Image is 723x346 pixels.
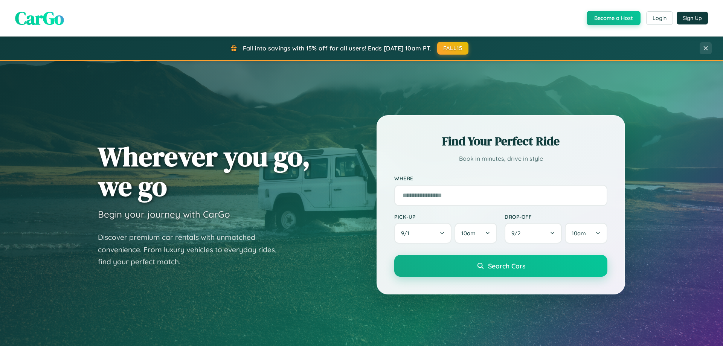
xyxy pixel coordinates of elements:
[505,223,562,244] button: 9/2
[243,44,432,52] span: Fall into savings with 15% off for all users! Ends [DATE] 10am PT.
[461,230,476,237] span: 10am
[646,11,673,25] button: Login
[677,12,708,24] button: Sign Up
[394,153,607,164] p: Book in minutes, drive in style
[505,213,607,220] label: Drop-off
[401,230,413,237] span: 9 / 1
[394,223,451,244] button: 9/1
[98,142,310,201] h1: Wherever you go, we go
[394,133,607,149] h2: Find Your Perfect Ride
[394,255,607,277] button: Search Cars
[455,223,497,244] button: 10am
[488,262,525,270] span: Search Cars
[98,209,230,220] h3: Begin your journey with CarGo
[15,6,64,30] span: CarGo
[587,11,641,25] button: Become a Host
[98,231,286,268] p: Discover premium car rentals with unmatched convenience. From luxury vehicles to everyday rides, ...
[394,175,607,182] label: Where
[572,230,586,237] span: 10am
[437,42,469,55] button: FALL15
[565,223,607,244] button: 10am
[394,213,497,220] label: Pick-up
[511,230,524,237] span: 9 / 2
